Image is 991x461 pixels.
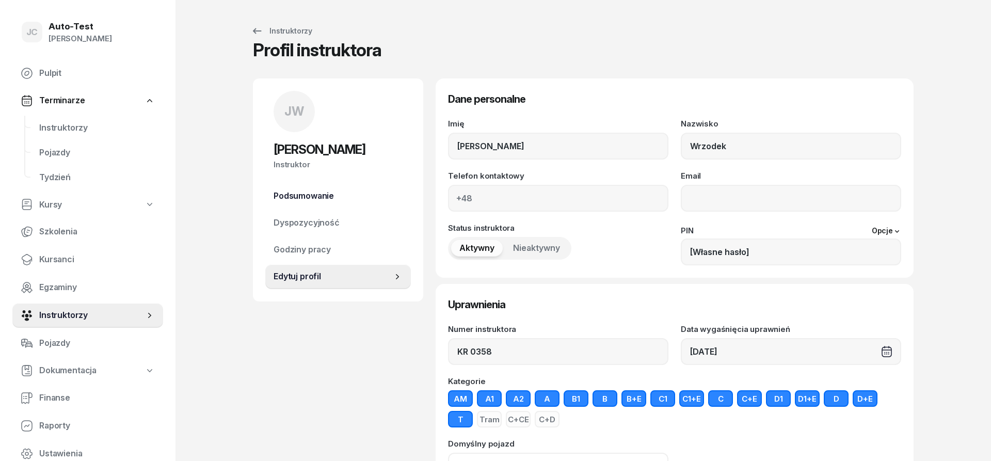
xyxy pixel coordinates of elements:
button: AM [448,390,473,407]
a: Podsumowanie [265,184,411,209]
button: B1 [564,390,588,407]
span: Egzaminy [39,281,155,294]
button: A2 [506,390,531,407]
button: B [593,390,617,407]
a: Terminarze [12,89,163,113]
button: B+E [621,390,646,407]
span: Kursanci [39,253,155,266]
button: T [448,411,473,427]
span: Dyspozycyjność [274,216,403,230]
span: JC [26,28,38,37]
div: Profil instruktora [253,41,381,66]
span: Szkolenia [39,225,155,239]
h2: [PERSON_NAME] [274,141,403,158]
span: Dokumentacja [39,364,97,377]
button: Aktywny [451,240,503,257]
div: Instruktorzy [251,25,312,37]
span: Aktywny [459,242,494,255]
span: Pojazdy [39,146,155,160]
a: Dyspozycyjność [265,211,411,235]
button: Tram [477,411,502,427]
a: Dokumentacja [12,359,163,383]
div: Instruktor [274,158,403,171]
a: Kursy [12,193,163,217]
a: Instruktorzy [242,21,322,41]
span: JW [284,105,304,118]
a: Pulpit [12,61,163,86]
a: Pojazdy [12,331,163,356]
span: Podsumowanie [274,189,403,203]
a: Finanse [12,386,163,410]
button: A1 [477,390,502,407]
button: C+CE [506,411,531,427]
button: C1+E [679,390,704,407]
span: Ustawienia [39,447,155,460]
a: Edytuj profil [265,264,411,289]
a: Pojazdy [31,140,163,165]
button: D1+E [795,390,820,407]
span: Kursy [39,198,62,212]
a: Instruktorzy [31,116,163,140]
span: Edytuj profil [274,270,392,283]
button: D [824,390,849,407]
a: Egzaminy [12,275,163,300]
a: Instruktorzy [12,303,163,328]
div: Auto-Test [49,22,112,31]
span: Nieaktywny [513,242,560,255]
button: C1 [650,390,675,407]
span: Pojazdy [39,337,155,350]
span: Tydzień [39,171,155,184]
span: Raporty [39,419,155,433]
a: Kursanci [12,247,163,272]
button: Nieaktywny [505,240,568,257]
a: Szkolenia [12,219,163,244]
button: C+D [535,411,560,427]
span: Instruktorzy [39,121,155,135]
h3: Uprawnienia [448,296,901,313]
a: Raporty [12,414,163,438]
span: Pulpit [39,67,155,80]
button: C [708,390,733,407]
span: Finanse [39,391,155,405]
span: Godziny pracy [274,243,403,257]
span: Terminarze [39,94,85,107]
a: Opcje [872,227,901,235]
button: C+E [737,390,762,407]
span: Instruktorzy [39,309,145,322]
h3: Dane personalne [448,91,901,107]
a: Tydzień [31,165,163,190]
button: A [535,390,560,407]
a: Godziny pracy [265,237,411,262]
div: [PERSON_NAME] [49,32,112,45]
button: D1 [766,390,791,407]
button: D+E [853,390,877,407]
